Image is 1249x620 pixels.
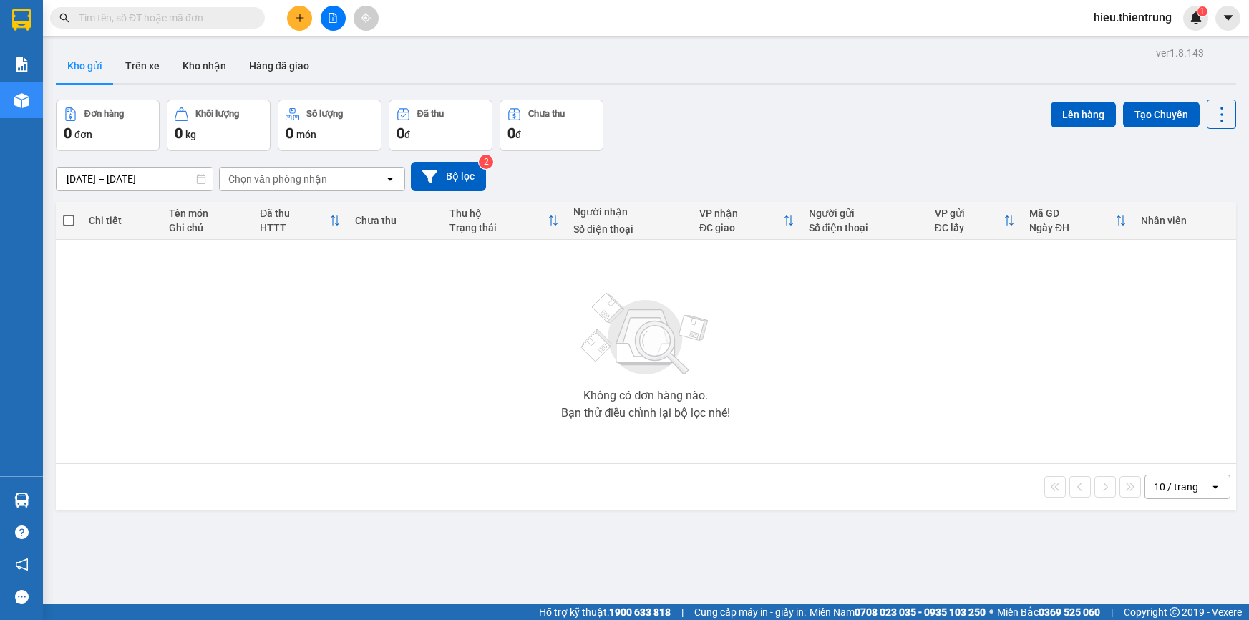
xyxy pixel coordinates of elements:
[14,93,29,108] img: warehouse-icon
[295,13,305,23] span: plus
[1190,11,1202,24] img: icon-new-feature
[56,49,114,83] button: Kho gửi
[528,109,565,119] div: Chưa thu
[1222,11,1235,24] span: caret-down
[238,49,321,83] button: Hàng đã giao
[515,129,521,140] span: đ
[355,215,435,226] div: Chưa thu
[56,100,160,151] button: Đơn hàng0đơn
[681,604,684,620] span: |
[1200,6,1205,16] span: 1
[989,609,993,615] span: ⚪️
[442,202,566,240] th: Toggle SortBy
[260,222,329,233] div: HTTT
[810,604,986,620] span: Miền Nam
[14,57,29,72] img: solution-icon
[361,13,371,23] span: aim
[404,129,410,140] span: đ
[15,590,29,604] span: message
[169,208,246,219] div: Tên món
[195,109,239,119] div: Khối lượng
[928,202,1022,240] th: Toggle SortBy
[1215,6,1240,31] button: caret-down
[14,493,29,508] img: warehouse-icon
[809,208,920,219] div: Người gửi
[1154,480,1198,494] div: 10 / trang
[855,606,986,618] strong: 0708 023 035 - 0935 103 250
[260,208,329,219] div: Đã thu
[1141,215,1229,226] div: Nhân viên
[1029,222,1115,233] div: Ngày ĐH
[296,129,316,140] span: món
[574,284,717,384] img: svg+xml;base64,PHN2ZyBjbGFzcz0ibGlzdC1wbHVnX19zdmciIHhtbG5zPSJodHRwOi8vd3d3LnczLm9yZy8yMDAwL3N2Zy...
[997,604,1100,620] span: Miền Bắc
[79,10,248,26] input: Tìm tên, số ĐT hoặc mã đơn
[500,100,603,151] button: Chưa thu0đ
[228,172,327,186] div: Chọn văn phòng nhận
[84,109,124,119] div: Đơn hàng
[1210,481,1221,493] svg: open
[1039,606,1100,618] strong: 0369 525 060
[699,208,783,219] div: VP nhận
[609,606,671,618] strong: 1900 633 818
[175,125,183,142] span: 0
[694,604,806,620] span: Cung cấp máy in - giấy in:
[1051,102,1116,127] button: Lên hàng
[699,222,783,233] div: ĐC giao
[573,223,685,235] div: Số điện thoại
[573,206,685,218] div: Người nhận
[59,13,69,23] span: search
[89,215,155,226] div: Chi tiết
[114,49,171,83] button: Trên xe
[64,125,72,142] span: 0
[479,155,493,169] sup: 2
[321,6,346,31] button: file-add
[167,100,271,151] button: Khối lượng0kg
[306,109,343,119] div: Số lượng
[185,129,196,140] span: kg
[1197,6,1207,16] sup: 1
[1022,202,1134,240] th: Toggle SortBy
[692,202,802,240] th: Toggle SortBy
[935,208,1003,219] div: VP gửi
[809,222,920,233] div: Số điện thoại
[286,125,293,142] span: 0
[1029,208,1115,219] div: Mã GD
[253,202,348,240] th: Toggle SortBy
[1082,9,1183,26] span: hieu.thientrung
[1170,607,1180,617] span: copyright
[57,168,213,190] input: Select a date range.
[449,208,548,219] div: Thu hộ
[583,390,708,402] div: Không có đơn hàng nào.
[397,125,404,142] span: 0
[935,222,1003,233] div: ĐC lấy
[384,173,396,185] svg: open
[1111,604,1113,620] span: |
[411,162,486,191] button: Bộ lọc
[278,100,381,151] button: Số lượng0món
[328,13,338,23] span: file-add
[287,6,312,31] button: plus
[417,109,444,119] div: Đã thu
[354,6,379,31] button: aim
[12,9,31,31] img: logo-vxr
[389,100,492,151] button: Đã thu0đ
[1156,45,1204,61] div: ver 1.8.143
[507,125,515,142] span: 0
[449,222,548,233] div: Trạng thái
[539,604,671,620] span: Hỗ trợ kỹ thuật:
[1123,102,1200,127] button: Tạo Chuyến
[171,49,238,83] button: Kho nhận
[15,525,29,539] span: question-circle
[169,222,246,233] div: Ghi chú
[15,558,29,571] span: notification
[561,407,730,419] div: Bạn thử điều chỉnh lại bộ lọc nhé!
[74,129,92,140] span: đơn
